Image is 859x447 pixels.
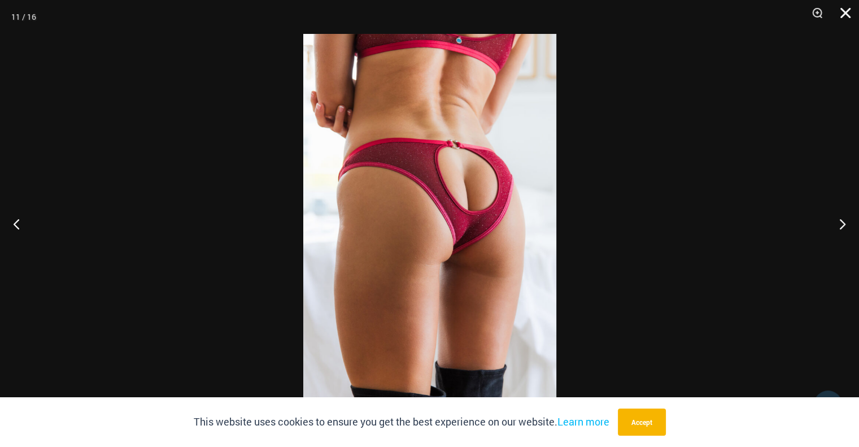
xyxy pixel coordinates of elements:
[303,34,556,413] img: Guilty Pleasures Red 6045 Thong 02
[11,8,36,25] div: 11 / 16
[194,414,609,431] p: This website uses cookies to ensure you get the best experience on our website.
[557,415,609,428] a: Learn more
[618,409,666,436] button: Accept
[817,196,859,252] button: Next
